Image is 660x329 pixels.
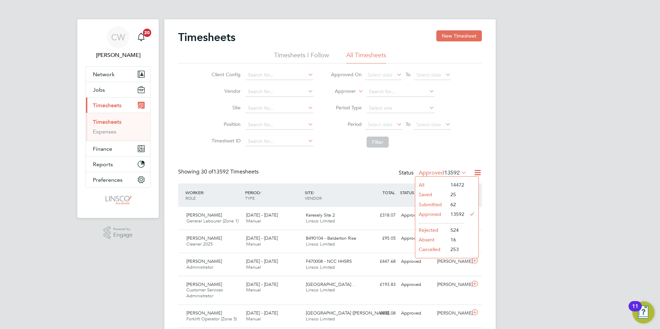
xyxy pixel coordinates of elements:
[186,212,222,218] span: [PERSON_NAME]
[243,186,303,204] div: PERIOD
[416,72,441,78] span: Select date
[447,225,464,235] li: 524
[246,212,278,218] span: [DATE] - [DATE]
[398,279,434,290] div: Approved
[113,232,133,238] span: Engage
[306,264,335,270] span: Linsco Limited
[325,88,356,95] label: Approver
[434,256,470,267] div: [PERSON_NAME]
[86,172,150,187] button: Preferences
[436,30,482,41] button: New Timesheet
[93,71,115,78] span: Network
[368,72,392,78] span: Select date
[93,87,105,93] span: Jobs
[632,301,654,323] button: Open Resource Center, 11 new notifications
[186,281,222,287] span: [PERSON_NAME]
[415,209,447,219] li: Approved
[210,104,241,111] label: Site
[415,200,447,209] li: Submitted
[306,310,394,316] span: [GEOGRAPHIC_DATA] ([PERSON_NAME]…
[415,235,447,245] li: Absent
[246,281,278,287] span: [DATE] - [DATE]
[86,157,150,172] button: Reports
[186,287,223,299] span: Customer Services Administrator
[186,241,213,247] span: Cleaner 2025
[201,168,259,175] span: 13592 Timesheets
[306,212,335,218] span: Keresely Site 2
[362,210,398,221] div: £318.07
[210,138,241,144] label: Timesheet ID
[362,233,398,244] div: £95.05
[346,51,386,63] li: All Timesheets
[77,19,159,218] nav: Main navigation
[415,245,447,254] li: Cancelled
[306,235,356,241] span: B490104 - Balderton Rise
[246,235,278,241] span: [DATE] - [DATE]
[419,169,467,176] label: Approved
[368,121,392,128] span: Select date
[260,190,261,195] span: /
[367,87,435,97] input: Search for...
[362,308,398,319] div: £838.08
[398,308,434,319] div: Approved
[186,235,222,241] span: [PERSON_NAME]
[186,310,222,316] span: [PERSON_NAME]
[93,119,122,125] a: Timesheets
[415,180,447,190] li: All
[367,137,389,148] button: Filter
[362,279,398,290] div: £193.83
[246,218,261,224] span: Manual
[306,281,356,287] span: [GEOGRAPHIC_DATA]…
[186,316,237,322] span: Forklift Operator (Zone 5)
[86,51,151,59] span: Chloe Whittall
[447,180,464,190] li: 14472
[362,256,398,267] div: £447.68
[416,121,441,128] span: Select date
[245,103,313,113] input: Search for...
[104,226,133,239] a: Powered byEngage
[331,104,362,111] label: Period Type
[303,186,363,204] div: SITE
[245,195,255,201] span: TYPE
[245,70,313,80] input: Search for...
[313,190,314,195] span: /
[444,169,460,176] span: 13592
[86,98,150,113] button: Timesheets
[246,264,261,270] span: Manual
[331,121,362,127] label: Period
[86,67,150,82] button: Network
[186,258,222,264] span: [PERSON_NAME]
[447,190,464,199] li: 25
[306,218,335,224] span: Linsco Limited
[86,113,150,141] div: Timesheets
[178,168,260,176] div: Showing
[246,241,261,247] span: Manual
[113,226,133,232] span: Powered by
[246,287,261,293] span: Manual
[186,218,239,224] span: General Labourer (Zone 1)
[447,245,464,254] li: 253
[447,200,464,209] li: 62
[93,146,112,152] span: Finance
[86,82,150,97] button: Jobs
[186,264,213,270] span: Administrator
[93,177,123,183] span: Preferences
[111,33,125,42] span: CW
[201,168,213,175] span: 30 of
[143,29,151,37] span: 20
[93,161,113,168] span: Reports
[632,306,638,315] div: 11
[398,210,434,221] div: Approved
[246,258,278,264] span: [DATE] - [DATE]
[415,190,447,199] li: Saved
[86,195,151,206] a: Go to home page
[210,88,241,94] label: Vendor
[86,26,151,59] a: CW[PERSON_NAME]
[185,195,196,201] span: ROLE
[434,308,470,319] div: [PERSON_NAME]
[398,186,434,199] div: STATUS
[398,233,434,244] div: Approved
[404,70,412,79] span: To
[178,30,235,44] h2: Timesheets
[367,103,435,113] input: Select one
